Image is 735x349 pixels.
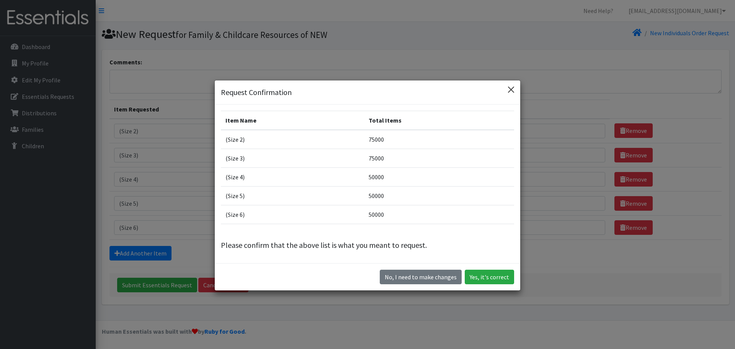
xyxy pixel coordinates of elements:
td: (Size 6) [221,205,364,224]
td: (Size 4) [221,167,364,186]
td: 75000 [364,130,514,149]
td: (Size 3) [221,149,364,167]
h5: Request Confirmation [221,87,292,98]
th: Item Name [221,111,364,130]
td: 50000 [364,167,514,186]
td: 75000 [364,149,514,167]
button: Yes, it's correct [465,270,514,284]
td: (Size 2) [221,130,364,149]
td: 50000 [364,205,514,224]
td: 50000 [364,186,514,205]
button: No I need to make changes [380,270,462,284]
button: Close [505,84,517,96]
th: Total Items [364,111,514,130]
td: (Size 5) [221,186,364,205]
p: Please confirm that the above list is what you meant to request. [221,239,514,251]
